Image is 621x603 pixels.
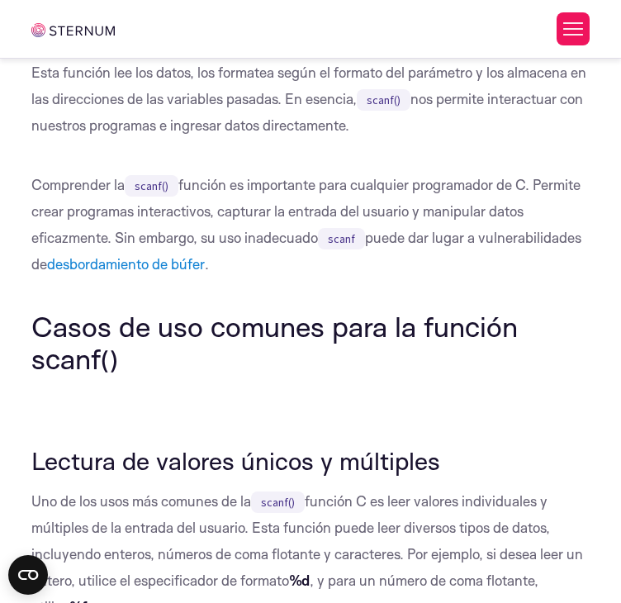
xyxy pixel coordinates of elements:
[31,445,440,476] font: Lectura de valores únicos y múltiples
[125,175,178,197] code: scanf()
[205,255,209,273] font: .
[31,309,518,375] font: Casos de uso comunes para la función scanf()
[31,176,581,246] font: función es importante para cualquier programador de C. Permite crear programas interactivos, capt...
[31,64,586,107] font: Esta función lee los datos, los formatea según el formato del parámetro y los almacena en las dir...
[289,572,310,589] font: %d
[31,492,251,510] font: Uno de los usos más comunes de la
[47,255,205,273] a: desbordamiento de búfer
[318,228,365,249] code: scanf
[557,12,590,45] button: Alternar menú
[357,89,410,111] code: scanf()
[31,23,116,37] img: esternón iot
[251,491,305,513] code: scanf()
[8,555,48,595] button: Abrir el widget CMP
[31,492,583,589] font: función C es leer valores individuales y múltiples de la entrada del usuario. Esta función puede ...
[31,176,125,193] font: Comprender la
